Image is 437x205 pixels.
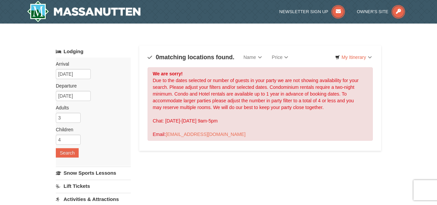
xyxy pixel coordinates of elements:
[331,52,376,62] a: My Itinerary
[238,50,267,64] a: Name
[56,82,126,89] label: Departure
[267,50,293,64] a: Price
[156,54,159,61] span: 0
[279,9,345,14] a: Newsletter Sign Up
[56,126,126,133] label: Children
[279,9,328,14] span: Newsletter Sign Up
[56,167,131,179] a: Snow Sports Lessons
[56,45,131,58] a: Lodging
[56,61,126,67] label: Arrival
[56,148,79,158] button: Search
[357,9,405,14] a: Owner's Site
[27,1,141,22] a: Massanutten Resort
[357,9,389,14] span: Owner's Site
[27,1,141,22] img: Massanutten Resort Logo
[56,104,126,111] label: Adults
[56,180,131,192] a: Lift Tickets
[148,67,373,141] div: Due to the dates selected or number of guests in your party we are not showing availability for y...
[153,71,183,76] strong: We are sorry!
[166,132,245,137] a: [EMAIL_ADDRESS][DOMAIN_NAME]
[148,54,234,61] h4: matching locations found.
